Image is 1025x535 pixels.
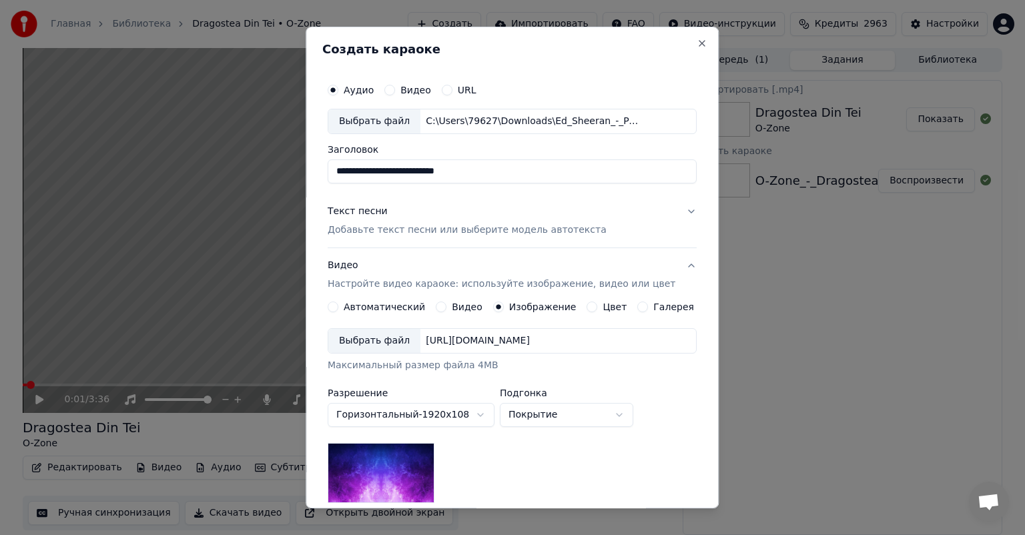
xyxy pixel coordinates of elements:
[452,302,482,312] label: Видео
[509,302,577,312] label: Изображение
[328,388,494,398] label: Разрешение
[603,302,627,312] label: Цвет
[328,205,388,218] div: Текст песни
[458,85,476,95] label: URL
[328,223,607,237] p: Добавьте текст песни или выберите модель автотекста
[322,43,702,55] h2: Создать караоке
[328,278,675,291] p: Настройте видео караоке: используйте изображение, видео или цвет
[344,302,425,312] label: Автоматический
[328,259,675,291] div: Видео
[400,85,431,95] label: Видео
[328,329,420,353] div: Выбрать файл
[328,248,697,302] button: ВидеоНастройте видео караоке: используйте изображение, видео или цвет
[420,334,535,348] div: [URL][DOMAIN_NAME]
[654,302,695,312] label: Галерея
[344,85,374,95] label: Аудио
[328,109,420,133] div: Выбрать файл
[328,194,697,247] button: Текст песниДобавьте текст песни или выберите модель автотекста
[420,115,647,128] div: C:\Users\79627\Downloads\Ed_Sheeran_-_Perfect_47828368.mp3
[328,145,697,154] label: Заголовок
[500,388,633,398] label: Подгонка
[328,359,697,372] div: Максимальный размер файла 4MB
